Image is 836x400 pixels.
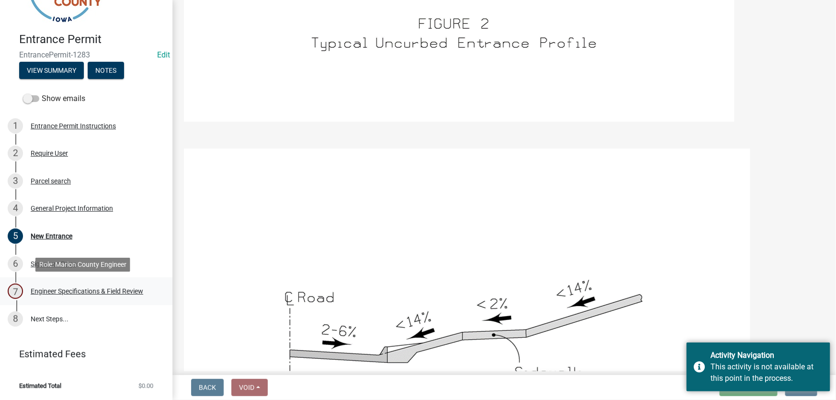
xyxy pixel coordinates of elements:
[19,67,84,75] wm-modal-confirm: Summary
[191,379,224,396] button: Back
[157,50,170,59] wm-modal-confirm: Edit Application Number
[19,383,61,389] span: Estimated Total
[31,261,76,267] div: Signature Page
[710,361,823,384] div: This activity is not available at this point in the process.
[8,146,23,161] div: 2
[8,311,23,327] div: 8
[31,205,113,212] div: General Project Information
[157,50,170,59] a: Edit
[31,178,71,184] div: Parcel search
[31,288,143,295] div: Engineer Specifications & Field Review
[19,50,153,59] span: EntrancePermit-1283
[23,93,85,104] label: Show emails
[8,284,23,299] div: 7
[8,118,23,134] div: 1
[8,229,23,244] div: 5
[35,258,130,272] div: Role: Marion County Engineer
[8,173,23,189] div: 3
[239,384,254,391] span: Void
[31,150,68,157] div: Require User
[138,383,153,389] span: $0.00
[8,256,23,272] div: 6
[19,33,165,46] h4: Entrance Permit
[31,123,116,129] div: Entrance Permit Instructions
[19,62,84,79] button: View Summary
[88,67,124,75] wm-modal-confirm: Notes
[31,233,72,240] div: New Entrance
[231,379,268,396] button: Void
[8,201,23,216] div: 4
[8,344,157,364] a: Estimated Fees
[88,62,124,79] button: Notes
[199,384,216,391] span: Back
[710,350,823,361] div: Activity Navigation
